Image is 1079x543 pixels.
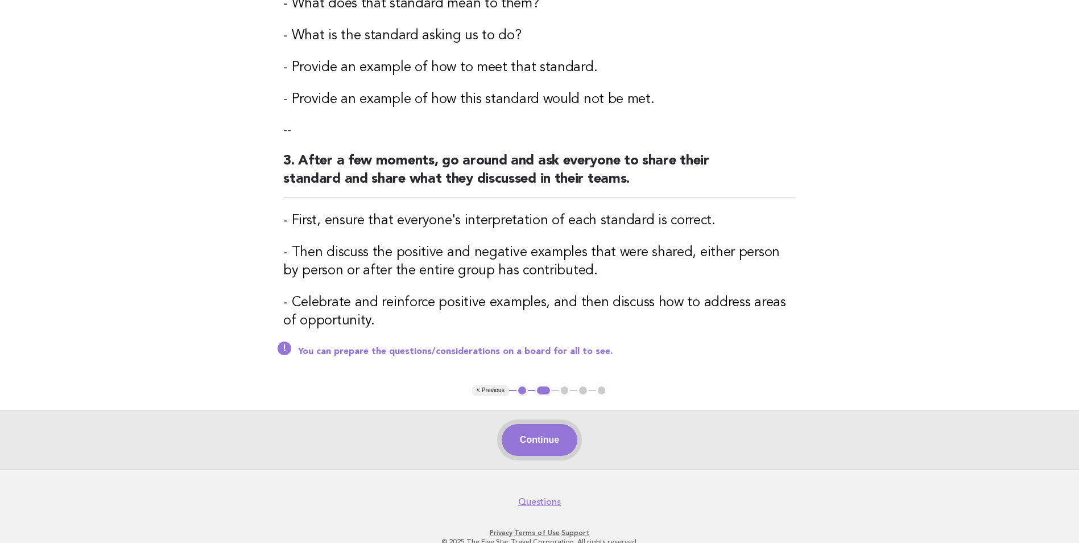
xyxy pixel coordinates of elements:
[472,385,509,396] button: < Previous
[283,90,796,109] h3: - Provide an example of how this standard would not be met.
[283,152,796,198] h2: 3. After a few moments, go around and ask everyone to share their standard and share what they di...
[514,529,560,537] a: Terms of Use
[283,212,796,230] h3: - First, ensure that everyone's interpretation of each standard is correct.
[516,385,528,396] button: 1
[283,244,796,280] h3: - Then discuss the positive and negative examples that were shared, either person by person or af...
[298,346,796,357] p: You can prepare the questions/considerations on a board for all to see.
[283,122,796,138] p: --
[561,529,589,537] a: Support
[283,59,796,77] h3: - Provide an example of how to meet that standard.
[192,528,888,537] p: · ·
[518,496,561,508] a: Questions
[535,385,552,396] button: 2
[283,27,796,45] h3: - What is the standard asking us to do?
[490,529,512,537] a: Privacy
[502,424,577,456] button: Continue
[283,294,796,330] h3: - Celebrate and reinforce positive examples, and then discuss how to address areas of opportunity.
